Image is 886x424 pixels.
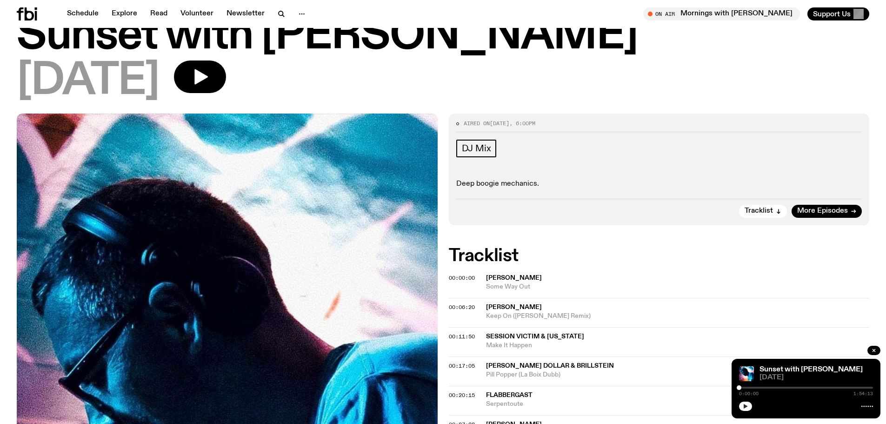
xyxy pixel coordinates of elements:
[745,208,773,215] span: Tracklist
[486,400,870,409] span: Serpentoute
[221,7,270,20] a: Newsletter
[462,143,491,154] span: DJ Mix
[449,303,475,311] span: 00:06:20
[449,274,475,282] span: 00:00:00
[486,333,584,340] span: Session Victim & [US_STATE]
[486,304,542,310] span: [PERSON_NAME]
[486,312,870,321] span: Keep On ([PERSON_NAME] Remix)
[739,391,759,396] span: 0:00:00
[486,283,870,291] span: Some Way Out
[449,391,475,399] span: 00:20:15
[449,393,475,398] button: 00:20:15
[456,180,862,188] p: Deep boogie mechanics.
[490,120,509,127] span: [DATE]
[449,276,475,281] button: 00:00:00
[106,7,143,20] a: Explore
[797,208,848,215] span: More Episodes
[449,305,475,310] button: 00:06:20
[449,334,475,339] button: 00:11:50
[486,363,614,369] span: [PERSON_NAME] Dollar & Brillstein
[807,7,869,20] button: Support Us
[813,10,851,18] span: Support Us
[449,362,475,370] span: 00:17:05
[449,363,475,369] button: 00:17:05
[509,120,535,127] span: , 6:00pm
[792,205,862,218] a: More Episodes
[17,61,159,102] span: [DATE]
[17,15,869,57] h1: Sunset with [PERSON_NAME]
[175,7,219,20] a: Volunteer
[486,275,542,281] span: [PERSON_NAME]
[486,370,870,379] span: Pill Popper (La Boix Dubb)
[739,366,754,381] img: Simon Caldwell stands side on, looking downwards. He has headphones on. Behind him is a brightly ...
[456,140,497,157] a: DJ Mix
[449,248,870,264] h2: Tracklist
[739,205,787,218] button: Tracklist
[464,120,490,127] span: Aired on
[643,7,800,20] button: On AirMornings with [PERSON_NAME]
[759,366,863,373] a: Sunset with [PERSON_NAME]
[759,374,873,381] span: [DATE]
[486,392,533,398] span: Flabbergast
[449,333,475,340] span: 00:11:50
[853,391,873,396] span: 1:54:13
[486,341,870,350] span: Make It Happen
[61,7,104,20] a: Schedule
[145,7,173,20] a: Read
